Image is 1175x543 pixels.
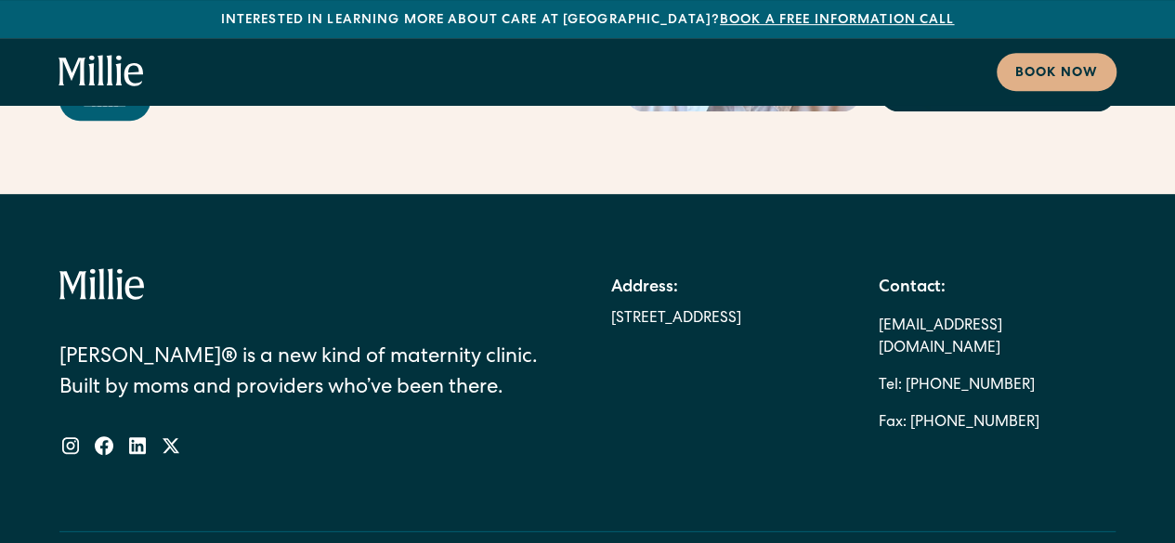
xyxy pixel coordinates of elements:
[59,343,564,405] div: [PERSON_NAME]® is a new kind of maternity clinic. Built by moms and providers who’ve been there.
[611,279,678,296] strong: Address:
[909,405,1038,442] a: [PHONE_NUMBER]
[878,308,1116,368] a: [EMAIL_ADDRESS][DOMAIN_NAME]
[1015,64,1098,84] div: Book now
[59,55,144,88] a: home
[878,368,901,405] div: Tel:
[878,279,945,296] strong: Contact:
[905,368,1034,405] a: [PHONE_NUMBER]
[878,405,906,442] div: Fax:
[611,308,741,330] a: [STREET_ADDRESS]
[997,53,1116,91] a: Book now
[720,14,954,27] a: Book a free information call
